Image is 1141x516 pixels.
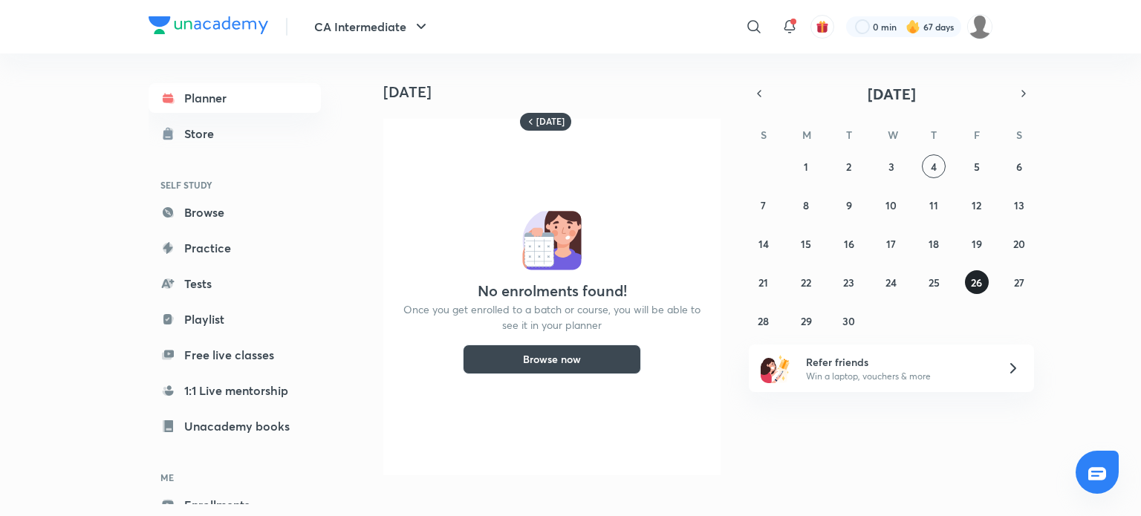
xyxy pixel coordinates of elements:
h6: ME [149,465,321,490]
a: Store [149,119,321,148]
abbr: September 28, 2025 [758,314,769,328]
a: Tests [149,269,321,298]
abbr: September 23, 2025 [843,275,854,290]
div: Store [184,125,223,143]
button: September 14, 2025 [752,232,776,255]
abbr: September 19, 2025 [972,237,982,251]
a: Unacademy books [149,411,321,441]
img: No events [522,211,582,270]
a: Planner [149,83,321,113]
abbr: September 25, 2025 [929,275,940,290]
abbr: September 9, 2025 [846,198,852,212]
a: Company Logo [149,16,268,38]
a: Free live classes [149,340,321,370]
h4: [DATE] [383,83,732,101]
h4: No enrolments found! [478,282,627,300]
abbr: September 7, 2025 [761,198,766,212]
abbr: Friday [974,128,980,142]
button: September 5, 2025 [965,154,989,178]
button: September 22, 2025 [794,270,818,294]
button: September 3, 2025 [880,154,903,178]
img: streak [906,19,920,34]
span: [DATE] [868,84,916,104]
button: September 4, 2025 [922,154,946,178]
abbr: September 6, 2025 [1016,160,1022,174]
button: September 18, 2025 [922,232,946,255]
a: Playlist [149,304,321,334]
abbr: Tuesday [846,128,852,142]
abbr: Wednesday [888,128,898,142]
button: September 19, 2025 [965,232,989,255]
a: Practice [149,233,321,263]
button: September 8, 2025 [794,193,818,217]
button: Browse now [463,344,641,374]
abbr: September 17, 2025 [886,237,896,251]
p: Win a laptop, vouchers & more [806,370,989,383]
button: September 29, 2025 [794,309,818,333]
h6: Refer friends [806,354,989,370]
button: September 17, 2025 [880,232,903,255]
button: September 23, 2025 [837,270,861,294]
abbr: September 29, 2025 [801,314,812,328]
abbr: Monday [802,128,811,142]
abbr: Sunday [761,128,767,142]
abbr: September 18, 2025 [929,237,939,251]
abbr: September 5, 2025 [974,160,980,174]
abbr: September 15, 2025 [801,237,811,251]
button: September 13, 2025 [1007,193,1031,217]
button: September 11, 2025 [922,193,946,217]
h6: SELF STUDY [149,172,321,197]
button: September 24, 2025 [880,270,903,294]
button: September 2, 2025 [837,154,861,178]
abbr: September 20, 2025 [1013,237,1025,251]
button: September 30, 2025 [837,309,861,333]
button: September 12, 2025 [965,193,989,217]
abbr: September 10, 2025 [885,198,897,212]
p: Once you get enrolled to a batch or course, you will be able to see it in your planner [401,301,703,333]
img: dhanak [967,14,992,39]
button: September 21, 2025 [752,270,776,294]
button: September 10, 2025 [880,193,903,217]
button: September 6, 2025 [1007,154,1031,178]
button: September 25, 2025 [922,270,946,294]
abbr: September 12, 2025 [972,198,981,212]
button: September 7, 2025 [752,193,776,217]
abbr: September 8, 2025 [803,198,809,212]
h6: [DATE] [536,116,565,128]
button: September 20, 2025 [1007,232,1031,255]
img: Company Logo [149,16,268,34]
button: avatar [810,15,834,39]
abbr: Thursday [931,128,937,142]
abbr: September 3, 2025 [888,160,894,174]
abbr: September 22, 2025 [801,275,811,290]
button: September 9, 2025 [837,193,861,217]
abbr: September 14, 2025 [758,237,769,251]
abbr: September 1, 2025 [804,160,808,174]
abbr: September 11, 2025 [929,198,938,212]
abbr: Saturday [1016,128,1022,142]
abbr: September 27, 2025 [1014,275,1024,290]
button: September 15, 2025 [794,232,818,255]
abbr: September 26, 2025 [971,275,982,290]
img: avatar [816,20,829,33]
img: referral [761,353,790,383]
abbr: September 2, 2025 [846,160,851,174]
button: [DATE] [770,83,1013,104]
button: September 1, 2025 [794,154,818,178]
a: Browse [149,197,321,227]
abbr: September 21, 2025 [758,275,768,290]
abbr: September 30, 2025 [842,314,855,328]
button: September 26, 2025 [965,270,989,294]
abbr: September 13, 2025 [1014,198,1024,212]
button: September 28, 2025 [752,309,776,333]
button: September 16, 2025 [837,232,861,255]
button: September 27, 2025 [1007,270,1031,294]
abbr: September 16, 2025 [844,237,854,251]
abbr: September 4, 2025 [931,160,937,174]
a: 1:1 Live mentorship [149,376,321,405]
button: CA Intermediate [305,12,439,42]
abbr: September 24, 2025 [885,275,897,290]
